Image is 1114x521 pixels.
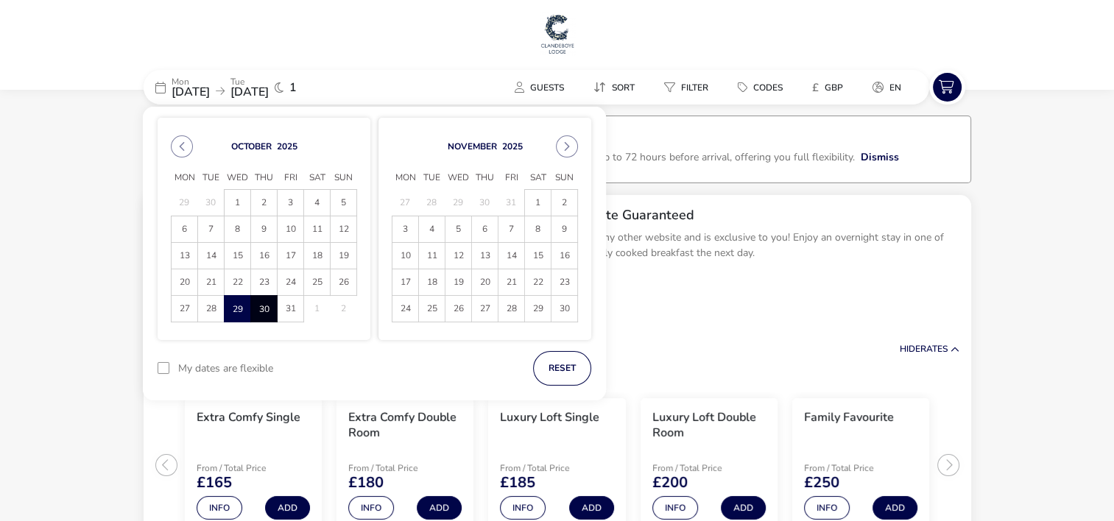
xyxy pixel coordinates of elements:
span: 11 [419,243,445,269]
td: 10 [392,243,419,269]
button: Next Month [556,135,578,157]
span: 9 [551,216,577,242]
td: 1 [225,190,251,216]
span: 21 [198,269,224,295]
span: Sun [551,167,578,189]
button: Dismiss [861,149,899,165]
td: 29 [525,296,551,322]
div: Choose Date [158,118,591,340]
td: 26 [445,296,472,322]
span: 2 [551,190,577,216]
span: Thu [251,167,278,189]
button: Info [652,496,698,520]
span: Fri [498,167,525,189]
td: 6 [172,216,198,243]
span: 4 [419,216,445,242]
button: Sort [582,77,646,98]
button: reset [533,351,591,386]
span: 27 [172,296,197,322]
td: 16 [551,243,578,269]
span: 16 [551,243,577,269]
td: 23 [251,269,278,296]
span: 3 [278,190,303,216]
p: This offer is not available on any other website and is exclusive to you! Enjoy an overnight stay... [465,230,959,260]
span: Sat [525,167,551,189]
td: 18 [419,269,445,296]
h2: Best Available B&B Rate Guaranteed [465,207,959,224]
p: From / Total Price [804,464,909,472]
td: 27 [392,190,419,216]
td: 22 [525,269,551,296]
naf-pibe-menu-bar-item: Guests [503,77,582,98]
button: HideRates [900,344,959,354]
td: 13 [172,243,198,269]
td: 14 [198,243,225,269]
span: Fri [278,167,304,189]
button: Add [569,496,614,520]
span: 13 [472,243,498,269]
span: Wed [445,167,472,189]
span: 5 [445,216,471,242]
td: 30 [251,296,278,322]
span: 10 [392,243,418,269]
button: Info [500,496,546,520]
label: My dates are flexible [178,364,273,374]
span: Sat [304,167,331,189]
span: 29 [525,296,551,322]
td: 19 [331,243,357,269]
span: 26 [445,296,471,322]
button: Info [197,496,242,520]
button: Codes [726,77,794,98]
span: 17 [278,243,303,269]
td: 7 [498,216,525,243]
td: 20 [472,269,498,296]
td: 4 [419,216,445,243]
td: 26 [331,269,357,296]
span: 25 [419,296,445,322]
span: Hide [900,343,920,355]
td: 28 [198,296,225,322]
span: 1 [289,82,297,93]
span: 23 [551,269,577,295]
span: 15 [525,243,551,269]
span: 3 [392,216,418,242]
td: 24 [392,296,419,322]
td: 14 [498,243,525,269]
img: Main Website [539,12,576,56]
td: 23 [551,269,578,296]
span: 12 [445,243,471,269]
span: £185 [500,475,535,490]
td: 5 [331,190,357,216]
h3: Extra Comfy Single [197,410,300,425]
span: Codes [753,82,783,93]
td: 21 [498,269,525,296]
button: Add [872,496,917,520]
span: Tue [419,167,445,189]
td: 12 [445,243,472,269]
span: 1 [225,190,250,216]
td: 29 [225,296,251,322]
td: 5 [445,216,472,243]
span: 15 [225,243,250,269]
h3: Luxury Loft Double Room [652,410,766,441]
p: From / Total Price [197,464,301,472]
span: 6 [472,216,498,242]
span: Thu [472,167,498,189]
td: 2 [251,190,278,216]
naf-pibe-menu-bar-item: en [861,77,919,98]
span: [DATE] [230,84,269,100]
button: Info [804,496,850,520]
button: Filter [652,77,720,98]
td: 7 [198,216,225,243]
td: 24 [278,269,304,296]
button: Add [265,496,310,520]
span: 16 [251,243,277,269]
td: 28 [498,296,525,322]
td: 4 [304,190,331,216]
h3: Family Favourite [804,410,894,425]
td: 6 [472,216,498,243]
span: 13 [172,243,197,269]
span: 8 [525,216,551,242]
td: 19 [445,269,472,296]
td: 16 [251,243,278,269]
